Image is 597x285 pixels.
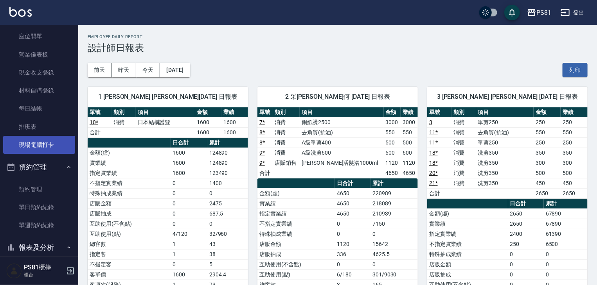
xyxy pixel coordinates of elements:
[451,107,476,118] th: 類別
[534,168,561,178] td: 500
[384,127,401,137] td: 550
[508,259,544,269] td: 0
[88,269,171,280] td: 客單價
[427,208,508,219] td: 金額(虛)
[6,263,22,279] img: Person
[544,269,588,280] td: 0
[111,107,135,118] th: 類別
[561,168,588,178] td: 500
[257,107,418,178] table: a dense table
[207,249,248,259] td: 38
[427,259,508,269] td: 店販金額
[257,229,335,239] td: 特殊抽成業績
[427,269,508,280] td: 店販抽成
[88,239,171,249] td: 總客數
[370,249,418,259] td: 4625.5
[335,239,370,249] td: 1120
[427,188,451,198] td: 合計
[451,117,476,127] td: 消費
[534,117,561,127] td: 250
[504,5,520,20] button: save
[171,269,207,280] td: 1600
[88,249,171,259] td: 指定客
[534,137,561,148] td: 250
[195,127,222,137] td: 1600
[24,264,64,271] h5: PS81櫃檯
[561,158,588,168] td: 300
[88,107,248,138] table: a dense table
[257,259,335,269] td: 互助使用(不含點)
[207,208,248,219] td: 687.5
[335,229,370,239] td: 0
[207,219,248,229] td: 0
[3,237,75,258] button: 報表及分析
[427,107,451,118] th: 單號
[476,148,534,158] td: 洗剪350
[207,138,248,148] th: 累計
[451,178,476,188] td: 消費
[544,249,588,259] td: 0
[476,178,534,188] td: 洗剪350
[171,168,207,178] td: 1600
[534,188,561,198] td: 2650
[207,148,248,158] td: 124890
[88,43,588,53] h3: 設計師日報表
[207,158,248,168] td: 124890
[401,127,418,137] td: 550
[257,249,335,259] td: 店販抽成
[88,198,171,208] td: 店販金額
[534,107,561,118] th: 金額
[508,229,544,239] td: 2400
[536,8,551,18] div: PS81
[3,157,75,177] button: 預約管理
[221,117,248,127] td: 1600
[171,229,207,239] td: 4/120
[401,158,418,168] td: 1120
[160,63,190,77] button: [DATE]
[171,219,207,229] td: 0
[88,148,171,158] td: 金額(虛)
[9,7,32,17] img: Logo
[273,148,300,158] td: 消費
[300,127,383,137] td: 去角質(抗油)
[3,64,75,82] a: 現金收支登錄
[300,158,383,168] td: [PERSON_NAME]活髮浴1000ml
[88,178,171,188] td: 不指定實業績
[300,148,383,158] td: A級洗剪600
[88,158,171,168] td: 實業績
[207,178,248,188] td: 1400
[171,148,207,158] td: 1600
[207,168,248,178] td: 123490
[451,137,476,148] td: 消費
[401,137,418,148] td: 500
[544,239,588,249] td: 6500
[273,137,300,148] td: 消費
[451,158,476,168] td: 消費
[257,107,273,118] th: 單號
[273,158,300,168] td: 店販銷售
[171,249,207,259] td: 1
[88,34,588,39] h2: Employee Daily Report
[370,198,418,208] td: 218089
[171,158,207,168] td: 1600
[88,229,171,239] td: 互助使用(點)
[112,63,136,77] button: 昨天
[476,127,534,137] td: 去角質(抗油)
[221,127,248,137] td: 1600
[534,178,561,188] td: 450
[195,117,222,127] td: 1600
[384,117,401,127] td: 3000
[427,229,508,239] td: 指定實業績
[544,259,588,269] td: 0
[476,168,534,178] td: 洗剪350
[111,117,135,127] td: 消費
[3,118,75,136] a: 排班表
[451,168,476,178] td: 消費
[171,239,207,249] td: 1
[257,269,335,280] td: 互助使用(點)
[427,239,508,249] td: 不指定實業績
[88,208,171,219] td: 店販抽成
[335,269,370,280] td: 6/180
[257,198,335,208] td: 實業績
[427,107,588,199] table: a dense table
